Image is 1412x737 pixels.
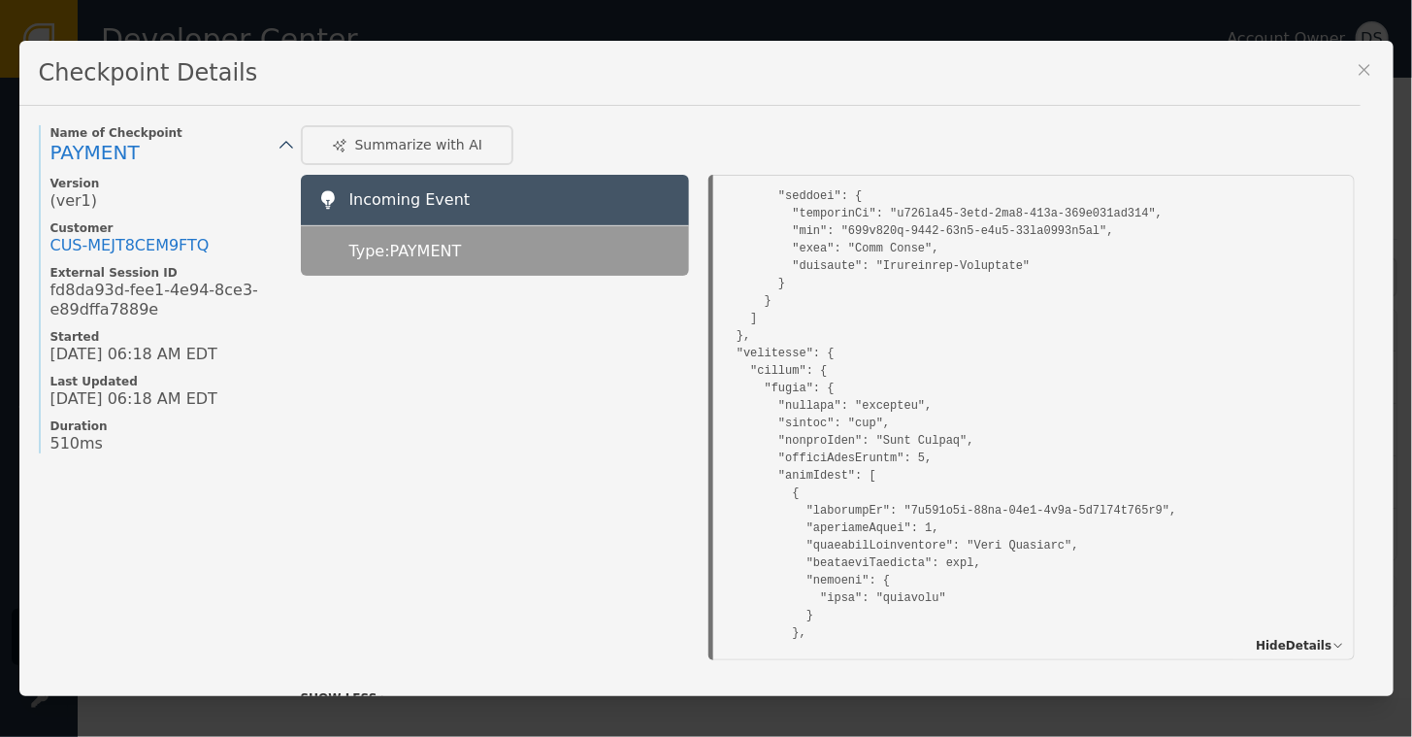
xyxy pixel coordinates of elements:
div: CUS- MEJT8CEM9FTQ [50,236,210,255]
span: Type: PAYMENT [349,240,462,263]
span: Customer [50,220,281,236]
span: Duration [50,419,281,434]
span: Hide Details [1256,637,1331,654]
span: Last Updated [50,374,281,389]
a: CUS-MEJT8CEM9FTQ [50,236,210,255]
span: fd8da93d-fee1-4e94-8ce3-e89dffa7889e [50,281,281,319]
span: Incoming Event [349,190,471,209]
span: Version [50,176,281,191]
a: PAYMENT [50,141,281,166]
div: Checkpoint Details [19,41,1361,106]
button: Summarize with AI [301,125,514,165]
span: 510ms [50,434,103,453]
span: [DATE] 06:18 AM EDT [50,389,217,409]
span: External Session ID [50,265,281,281]
span: SHOW LESS [301,689,378,707]
span: Name of Checkpoint [50,125,281,141]
span: PAYMENT [50,141,140,164]
span: [DATE] 06:18 AM EDT [50,345,217,364]
span: Started [50,329,281,345]
span: (ver 1 ) [50,191,98,211]
div: Summarize with AI [332,135,483,155]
